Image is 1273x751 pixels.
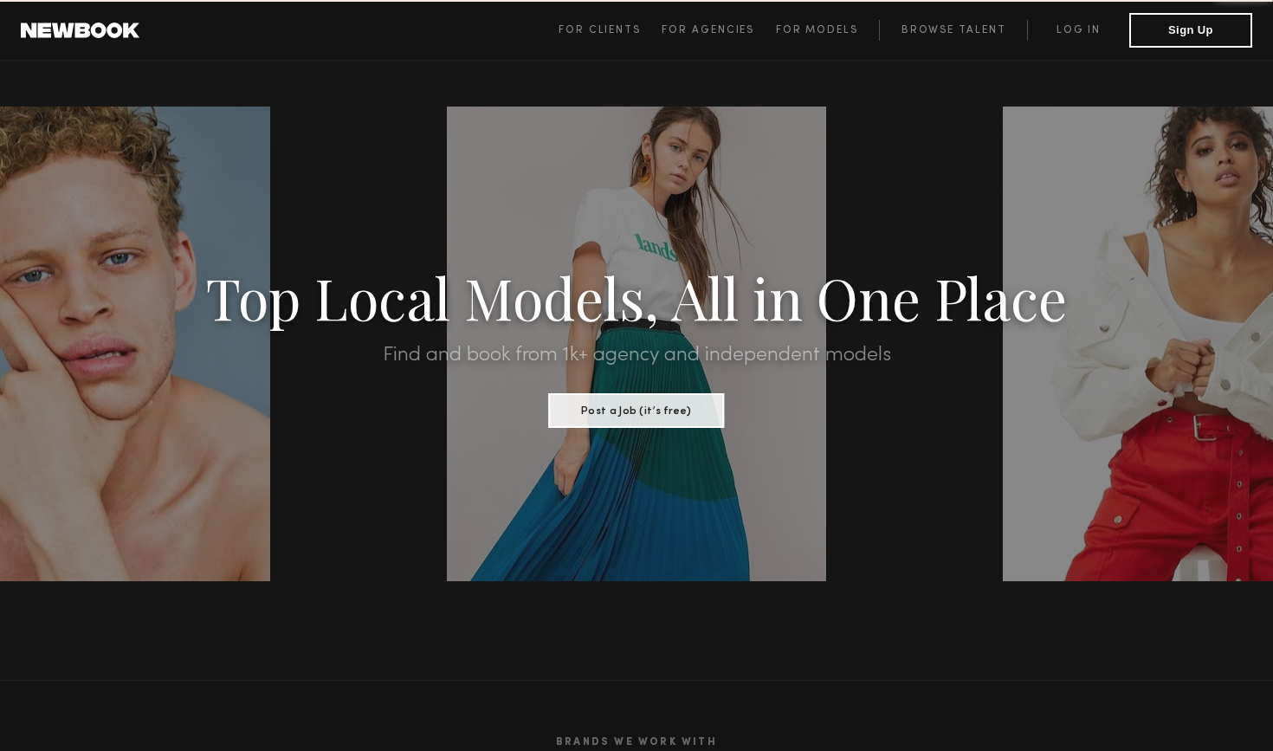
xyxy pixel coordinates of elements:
span: For Agencies [662,25,754,36]
a: For Clients [559,20,662,41]
a: Browse Talent [879,20,1027,41]
a: Post a Job (it’s free) [549,399,725,418]
a: For Agencies [662,20,775,41]
h1: Top Local Models, All in One Place [95,270,1178,324]
h2: Find and book from 1k+ agency and independent models [95,345,1178,366]
span: For Clients [559,25,641,36]
button: Sign Up [1129,13,1252,48]
a: For Models [776,20,880,41]
a: Log in [1027,20,1129,41]
button: Post a Job (it’s free) [549,393,725,428]
span: For Models [776,25,858,36]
